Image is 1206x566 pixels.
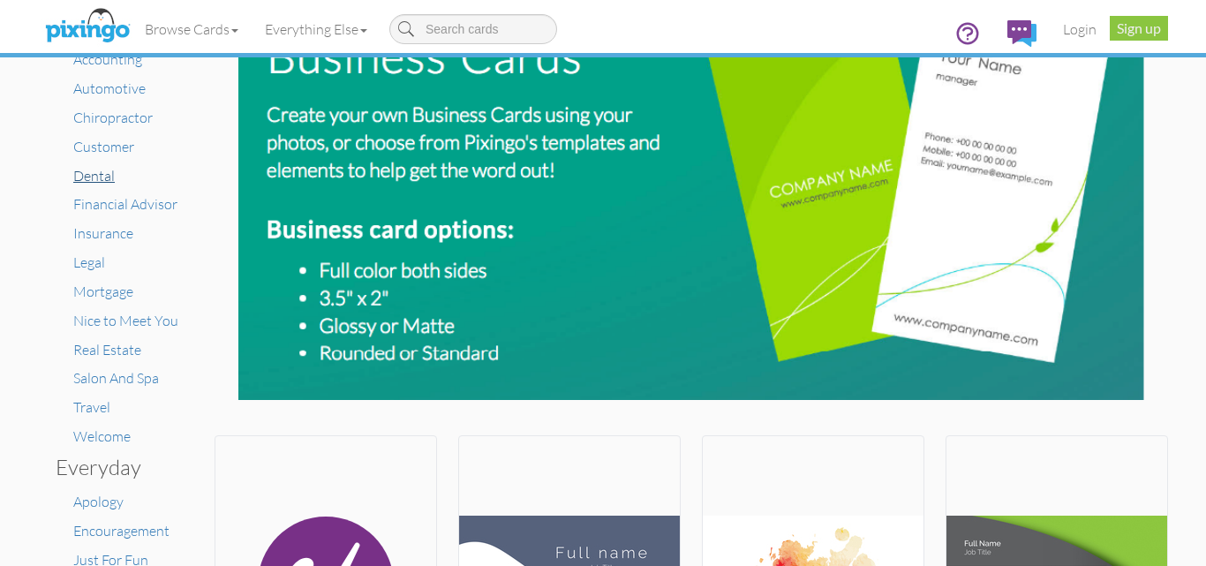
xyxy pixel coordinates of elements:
[132,7,252,51] a: Browse Cards
[73,195,177,213] a: Financial Advisor
[73,312,178,329] a: Nice to Meet You
[252,7,381,51] a: Everything Else
[389,14,557,44] input: Search cards
[1007,20,1036,47] img: comments.svg
[1050,7,1110,51] a: Login
[73,224,133,242] a: Insurance
[56,456,184,479] h3: Everyday
[73,167,115,185] a: Dental
[1110,16,1168,41] a: Sign up
[73,79,146,97] a: Automotive
[73,493,124,510] a: Apology
[73,253,105,271] a: Legal
[73,341,141,358] a: Real Estate
[41,4,134,49] img: pixingo logo
[73,369,159,387] a: Salon And Spa
[73,398,110,416] a: Travel
[73,522,170,540] a: Encouragement
[73,427,131,445] a: Welcome
[73,283,133,300] a: Mortgage
[73,138,134,155] a: Customer
[73,109,153,126] a: Chiropractor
